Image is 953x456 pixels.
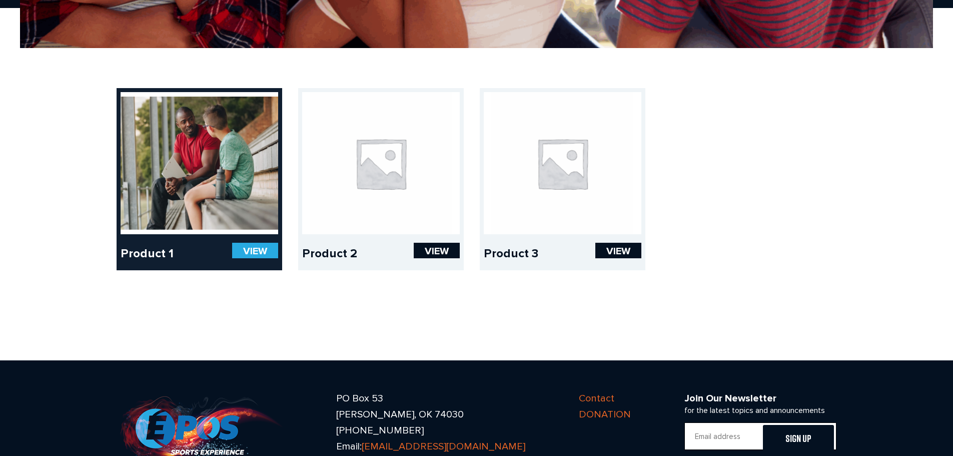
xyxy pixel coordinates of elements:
[579,392,614,404] a: Contact
[232,243,278,258] a: VIEW
[684,422,836,450] input: Email address
[414,243,460,258] a: VIEW
[362,440,525,452] a: [EMAIL_ADDRESS][DOMAIN_NAME]
[302,246,357,261] a: Product 2
[763,425,834,451] input: Sign Up
[484,246,538,261] a: Product 3
[684,406,836,414] p: for the latest topics and announcements
[595,243,641,258] a: VIEW
[121,246,174,261] a: Product 1
[684,392,776,404] strong: Join Our Newsletter
[579,408,631,420] a: DONATION
[336,390,525,454] p: PO Box 53 [PERSON_NAME], OK 74030 [PHONE_NUMBER] Email:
